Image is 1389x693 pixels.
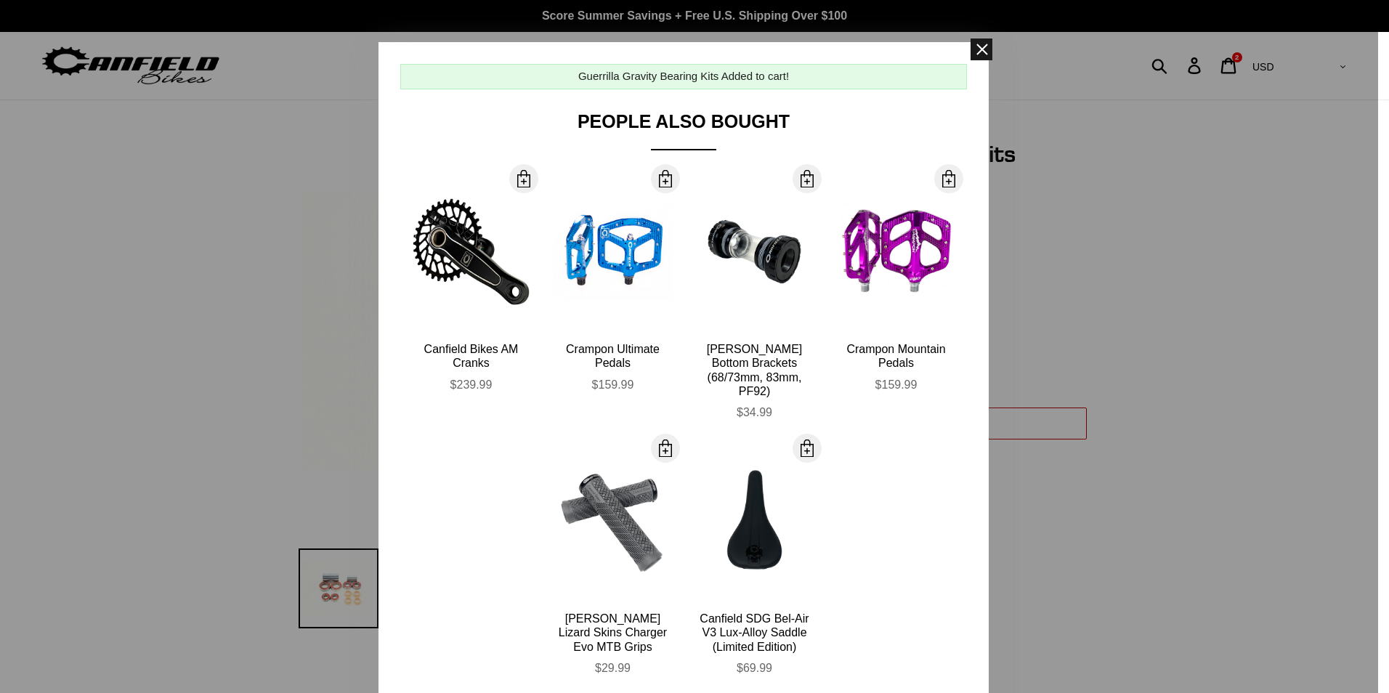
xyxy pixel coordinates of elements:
[592,378,634,391] span: $159.99
[553,342,673,370] div: Crampon Ultimate Pedals
[737,662,772,674] span: $69.99
[836,342,956,370] div: Crampon Mountain Pedals
[694,612,814,654] div: Canfield SDG Bel-Air V3 Lux-Alloy Saddle (Limited Edition)
[411,342,531,370] div: Canfield Bikes AM Cranks
[553,461,673,581] img: Canfield-Grips-3_large.jpg
[553,612,673,654] div: [PERSON_NAME] Lizard Skins Charger Evo MTB Grips
[737,406,772,418] span: $34.99
[836,192,956,312] img: Canfield-Crampon-Mountain-Purple-Shopify_large.jpg
[450,378,493,391] span: $239.99
[595,662,631,674] span: $29.99
[411,192,531,312] img: Canfield-Crank-ABRing-2_df4c4e77-9ee2-41fa-a362-64b584e1fd51_large.jpg
[553,192,673,312] img: Canfield-Crampon-Ultimate-Blue_large.jpg
[875,378,918,391] span: $159.99
[694,192,814,312] img: Canfield-Bottom-Bracket-73mm-Shopify_large.jpg
[694,461,814,581] img: Canfield-SDG-Bel-Air-Saddle_large.jpg
[400,111,967,150] div: People Also Bought
[694,342,814,398] div: [PERSON_NAME] Bottom Brackets (68/73mm, 83mm, PF92)
[578,68,789,85] div: Guerrilla Gravity Bearing Kits Added to cart!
